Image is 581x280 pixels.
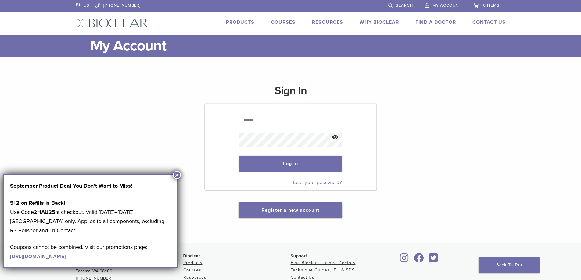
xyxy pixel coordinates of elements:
strong: September Product Deal You Don’t Want to Miss! [10,183,132,189]
a: Products [183,260,203,265]
a: Courses [183,268,201,273]
button: Show password [329,130,342,145]
a: Find A Doctor [415,19,456,25]
a: Find Bioclear Trained Doctors [291,260,356,265]
a: Back To Top [479,257,540,273]
a: Products [226,19,254,25]
span: Support [291,253,307,258]
a: Contact Us [472,19,506,25]
a: Why Bioclear [360,19,399,25]
a: Technique Guides, IFU & SDS [291,268,355,273]
strong: 5+2 on Refills is Back! [10,200,65,206]
h1: Sign In [274,83,307,103]
a: Resources [183,275,206,280]
span: Bioclear [183,253,200,258]
a: Bioclear [427,257,440,263]
a: Resources [312,19,343,25]
a: Contact Us [291,275,314,280]
h1: My Account [90,35,506,57]
a: Register a new account [261,207,319,213]
span: My Account [432,3,461,8]
p: Coupons cannot be combined. Visit our promotions page: [10,243,170,261]
button: Register a new account [239,202,342,218]
a: Bioclear [412,257,426,263]
p: Use Code at checkout. Valid [DATE]–[DATE], [GEOGRAPHIC_DATA] only. Applies to all components, exc... [10,198,170,235]
button: Close [173,171,181,179]
a: Lost your password? [293,179,342,186]
span: Search [396,3,413,8]
strong: 2HAU25 [34,209,55,215]
a: Bioclear [398,257,411,263]
img: Bioclear [76,19,148,27]
button: Log in [239,156,342,172]
a: [URL][DOMAIN_NAME] [10,253,66,260]
a: Courses [271,19,296,25]
span: 0 items [483,3,500,8]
